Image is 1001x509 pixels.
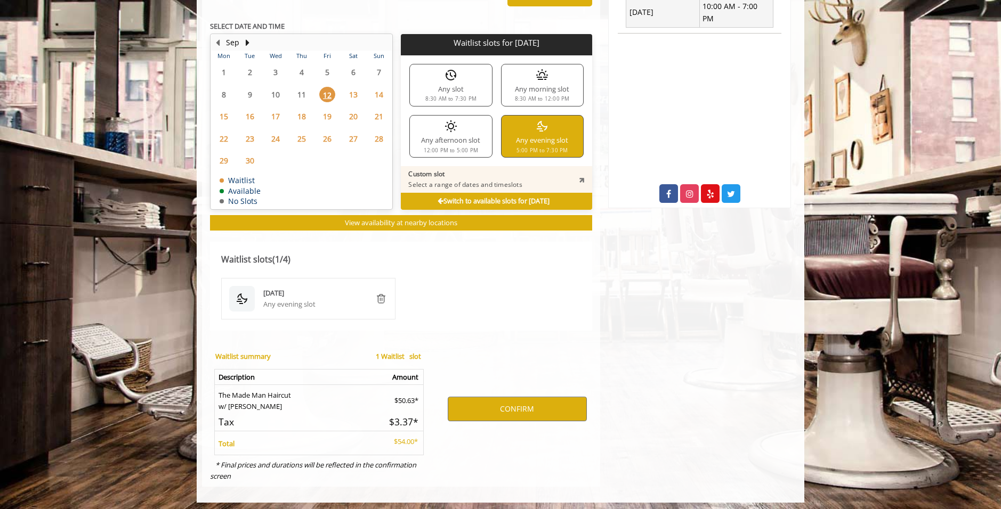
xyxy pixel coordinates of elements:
button: Sep [226,37,239,48]
div: 5:00 PM to 7:30 PM [516,148,568,153]
p: Custom slot [408,170,522,178]
td: Select day24 [263,127,288,150]
img: any slot [445,69,457,81]
th: Mon [211,51,237,61]
div: Any afternoon slot12:00 PM to 5:00 PM [409,115,492,158]
img: any evening slot [536,120,548,133]
div: Switch to available slots for [DATE] [401,193,592,210]
span: 13 [345,87,361,102]
td: Select day18 [288,105,314,128]
th: Wed [263,51,288,61]
td: Select day29 [211,150,237,172]
button: CONFIRM [448,397,587,421]
span: 30 [242,153,258,168]
td: $50.63* [357,384,424,412]
div: Any evening slot [263,299,366,310]
h5: $3.37* [360,417,418,427]
span: 29 [216,153,232,168]
div: 12:00 PM to 5:00 PM [424,148,479,153]
h5: Tax [219,417,352,427]
th: Tue [237,51,262,61]
td: Waitlist [220,176,261,184]
td: Select day26 [314,127,340,150]
span: 24 [268,131,284,146]
div: Custom slotSelect a range of dates and timeslots [401,166,592,193]
td: Select day21 [366,105,392,128]
span: 18 [294,109,310,124]
td: Select day17 [263,105,288,128]
td: Select day28 [366,127,392,150]
td: Select day27 [340,127,366,150]
span: 22 [216,131,232,146]
td: Select day19 [314,105,340,128]
span: 14 [371,87,387,102]
span: 27 [345,131,361,146]
button: Previous Month [213,37,222,48]
div: Any evening slot5:00 PM to 7:30 PM [501,115,584,158]
td: Select day15 [211,105,237,128]
i: * Final prices and durations will be reflected in the confirmation screen [210,460,416,481]
span: 26 [319,131,335,146]
span: (1/4) [272,253,290,265]
td: Select day14 [366,83,392,105]
div: Waitlist slots [210,242,592,267]
div: 1 Waitlist slot [376,352,421,360]
span: 12 [319,87,335,102]
div: 8:30 AM to 7:30 PM [425,96,477,102]
td: Select day12 [314,83,340,105]
p: $54.00* [360,436,418,447]
td: The Made Man Haircut w/ [PERSON_NAME] [215,384,357,412]
b: 1 Waitlist slot [376,351,421,361]
td: Select day23 [237,127,262,150]
b: Amount [392,372,418,382]
b: Description [219,372,255,382]
img: any afternoon slot [445,120,457,133]
span: 20 [345,109,361,124]
td: Select day30 [237,150,262,172]
td: Select day25 [288,127,314,150]
button: Next Month [243,37,252,48]
img: remove waitlist slot [375,292,388,305]
td: Select day16 [237,105,262,128]
span: 15 [216,109,232,124]
span: View availability at nearby locations [345,218,457,227]
td: No Slots [220,197,261,205]
button: View availability at nearby locations [210,215,592,231]
b: Switch to available slots for [DATE] [438,196,550,206]
b: Total [219,439,235,448]
div: remove [375,292,388,305]
th: Fri [314,51,340,61]
span: 16 [242,109,258,124]
b: Waitlist summary [215,351,271,361]
td: Available [220,187,261,195]
span: 23 [242,131,258,146]
th: Thu [288,51,314,61]
p: Select a range of dates and timeslots [408,180,522,189]
td: Select day13 [340,83,366,105]
span: 17 [268,109,284,124]
b: SELECT DATE AND TIME [210,21,285,31]
img: any morning slot [536,69,548,81]
span: 21 [371,109,387,124]
th: Sun [366,51,392,61]
div: [DATE] [263,288,366,299]
div: 8:30 AM to 12:00 PM [515,96,570,102]
span: 28 [371,131,387,146]
span: 19 [319,109,335,124]
p: Waitlist slots for [DATE] [405,38,587,47]
td: Select day22 [211,127,237,150]
div: Any morning slot8:30 AM to 12:00 PM [501,64,584,106]
th: Sat [340,51,366,61]
div: Any slot8:30 AM to 7:30 PM [409,64,492,106]
img: waitlist slot image [236,292,248,305]
td: Select day20 [340,105,366,128]
span: 25 [294,131,310,146]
